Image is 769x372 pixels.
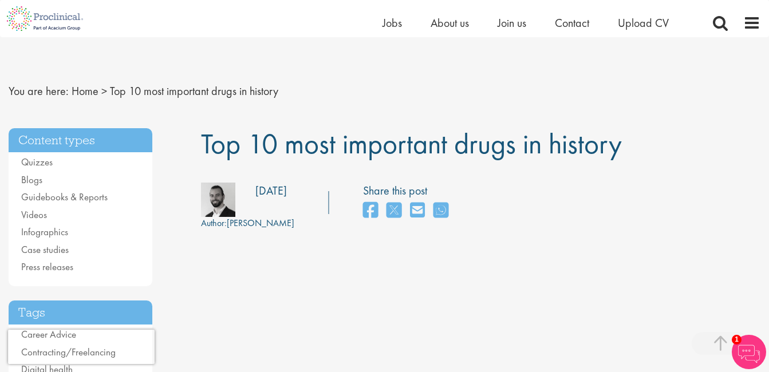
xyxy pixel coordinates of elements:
a: Infographics [21,225,68,238]
a: Career Advice [21,328,76,341]
span: You are here: [9,84,69,98]
a: share on whats app [433,199,448,223]
span: Top 10 most important drugs in history [110,84,278,98]
span: Author: [201,217,227,229]
a: Press releases [21,260,73,273]
img: 76d2c18e-6ce3-4617-eefd-08d5a473185b [201,183,235,217]
a: Jobs [382,15,402,30]
h3: Content types [9,128,152,153]
div: [PERSON_NAME] [201,217,294,230]
div: [DATE] [255,183,287,199]
span: > [101,84,107,98]
a: Case studies [21,243,69,256]
a: share on twitter [387,199,401,223]
h3: Tags [9,300,152,325]
a: share on facebook [363,199,378,223]
span: 1 [732,335,742,345]
a: About us [431,15,469,30]
img: Chatbot [732,335,766,369]
a: Blogs [21,173,42,186]
a: breadcrumb link [72,84,98,98]
a: share on email [410,199,425,223]
iframe: reCAPTCHA [8,330,155,364]
a: Guidebooks & Reports [21,191,108,203]
a: Upload CV [618,15,669,30]
a: Videos [21,208,47,221]
label: Share this post [363,183,454,199]
span: Top 10 most important drugs in history [201,125,622,162]
a: Join us [498,15,526,30]
a: Contact [555,15,589,30]
a: Quizzes [21,156,53,168]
